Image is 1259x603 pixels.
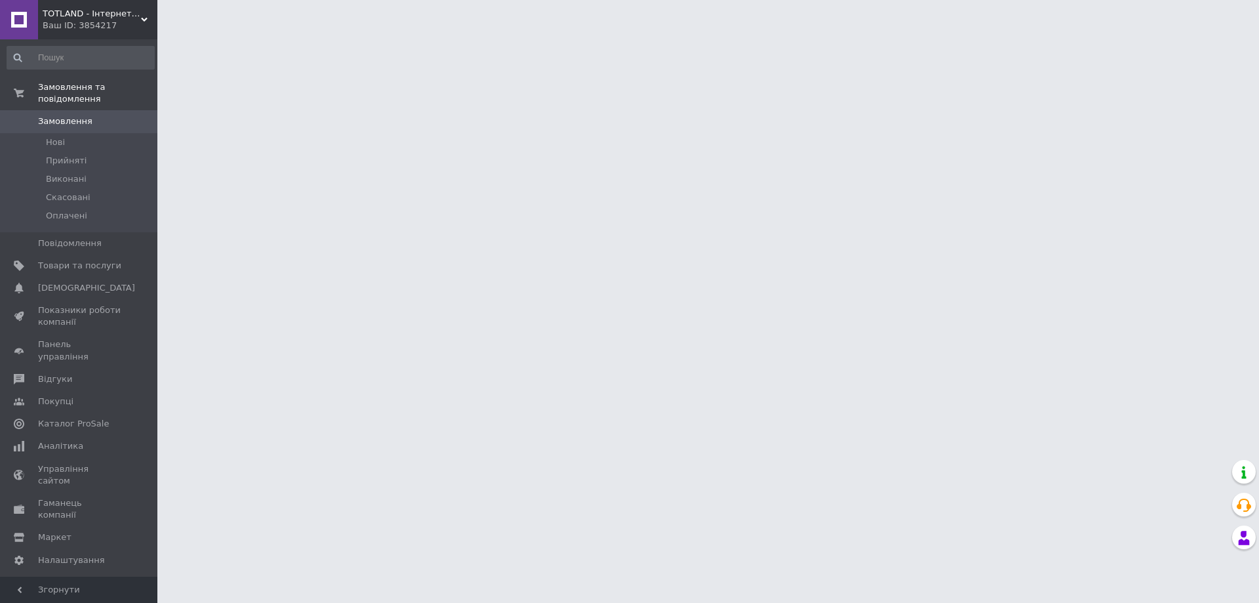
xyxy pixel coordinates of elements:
[46,136,65,148] span: Нові
[38,418,109,430] span: Каталог ProSale
[43,8,141,20] span: TOTLAND - Інтернет-магазин дитячих іграшок
[46,173,87,185] span: Виконані
[38,373,72,385] span: Відгуки
[46,210,87,222] span: Оплачені
[38,238,102,249] span: Повідомлення
[38,304,121,328] span: Показники роботи компанії
[38,81,157,105] span: Замовлення та повідомлення
[46,155,87,167] span: Прийняті
[38,396,73,407] span: Покупці
[38,115,92,127] span: Замовлення
[38,282,135,294] span: [DEMOGRAPHIC_DATA]
[38,554,105,566] span: Налаштування
[38,531,71,543] span: Маркет
[46,192,90,203] span: Скасовані
[7,46,155,70] input: Пошук
[38,260,121,272] span: Товари та послуги
[43,20,157,31] div: Ваш ID: 3854217
[38,339,121,362] span: Панель управління
[38,497,121,521] span: Гаманець компанії
[38,440,83,452] span: Аналітика
[38,463,121,487] span: Управління сайтом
